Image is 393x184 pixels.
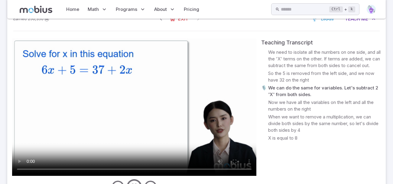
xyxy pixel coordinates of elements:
p: X is equal to 8 [268,135,297,141]
span: About [154,6,167,13]
span: 250,350 [28,16,44,22]
img: pentagon.svg [367,5,376,14]
p: So the 5 is removed from the left side, and we now have 32 on the right [268,70,381,83]
span: Math [88,6,99,13]
span: Earned [13,16,27,22]
p: Now we have all the variables on the left and all the numbers on the right [268,99,381,112]
p: We can do the same for variables. Let's subtract 2 'X' from both sides. [268,85,381,98]
button: Draw [310,13,338,25]
span: Draw [321,16,334,22]
p: We need to isolate all the numbers on one side, and all the 'X' terms on the other. If terms are ... [268,49,381,69]
p: Earn Mobius dollars to buy game boosters [13,16,50,22]
a: Exit [167,13,193,25]
a: Pricing [182,2,201,16]
span: On Latest Question [193,14,203,24]
p: When we want to remove a multiplication, we can divide both sides by the same number, so let's di... [268,114,381,134]
button: TeachMe [341,13,380,25]
div: Teaching Transcript [261,38,381,47]
div: + [329,6,355,13]
span: Programs [116,6,137,13]
a: Home [64,2,81,16]
p: 🎙️ [261,85,267,98]
span: Previous Question [156,14,167,24]
span: Exit [178,16,188,22]
span: Teach [345,16,360,22]
span: Me [361,16,368,22]
kbd: k [348,6,355,12]
kbd: Ctrl [329,6,343,12]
